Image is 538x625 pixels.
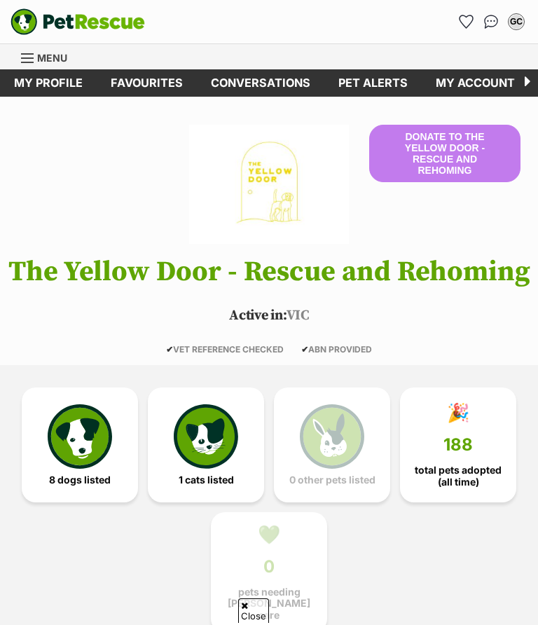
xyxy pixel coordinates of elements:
[48,404,112,469] img: petrescue-icon-eee76f85a60ef55c4a1927667547b313a7c0e82042636edf73dce9c88f694885.svg
[223,586,315,620] span: pets needing [PERSON_NAME] care
[324,69,422,97] a: Pet alerts
[37,52,67,64] span: Menu
[480,11,502,33] a: Conversations
[11,8,145,35] img: logo-e224e6f780fb5917bec1dbf3a21bbac754714ae5b6737aabdf751b685950b380.svg
[455,11,477,33] a: Favourites
[422,69,529,97] a: My account
[258,524,280,545] div: 💚
[443,435,473,455] span: 188
[455,11,527,33] ul: Account quick links
[229,307,286,324] span: Active in:
[11,8,145,35] a: PetRescue
[179,474,234,486] span: 1 cats listed
[21,44,77,69] a: Menu
[166,344,173,355] icon: ✔
[369,125,520,182] button: Donate to The Yellow Door - Rescue and Rehoming
[49,474,111,486] span: 8 dogs listed
[166,344,284,355] span: VET REFERENCE CHECKED
[263,557,275,577] span: 0
[238,598,269,623] span: Close
[301,344,308,355] icon: ✔
[505,11,527,33] button: My account
[189,125,349,244] img: The Yellow Door - Rescue and Rehoming
[97,69,197,97] a: Favourites
[412,465,504,487] span: total pets adopted (all time)
[447,402,469,423] div: 🎉
[484,15,499,29] img: chat-41dd97257d64d25036548639549fe6c8038ab92f7586957e7f3b1b290dea8141.svg
[148,387,264,502] a: 1 cats listed
[22,387,138,502] a: 8 dogs listed
[509,15,523,29] div: GC
[400,387,516,502] a: 🎉 188 total pets adopted (all time)
[289,474,375,486] span: 0 other pets listed
[274,387,390,502] a: 0 other pets listed
[174,404,238,469] img: cat-icon-068c71abf8fe30c970a85cd354bc8e23425d12f6e8612795f06af48be43a487a.svg
[301,344,372,355] span: ABN PROVIDED
[300,404,364,469] img: bunny-icon-b786713a4a21a2fe6d13e954f4cb29d131f1b31f8a74b52ca2c6d2999bc34bbe.svg
[197,69,324,97] a: conversations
